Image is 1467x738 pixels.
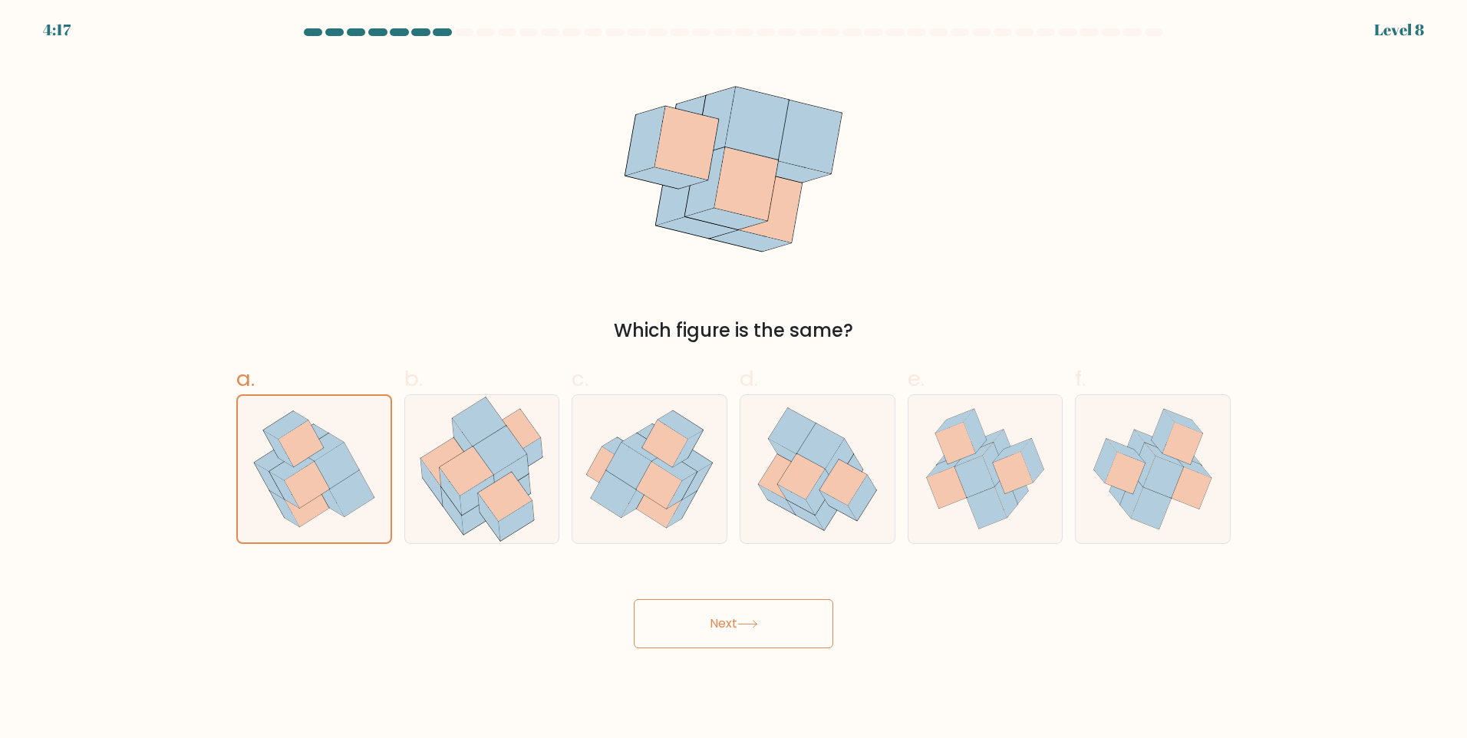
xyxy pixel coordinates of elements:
[1374,18,1424,41] div: Level 8
[246,317,1221,344] div: Which figure is the same?
[404,364,423,394] span: b.
[740,364,758,394] span: d.
[908,364,925,394] span: e.
[572,364,588,394] span: c.
[236,364,255,394] span: a.
[43,18,71,41] div: 4:17
[1075,364,1086,394] span: f.
[634,599,833,648] button: Next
